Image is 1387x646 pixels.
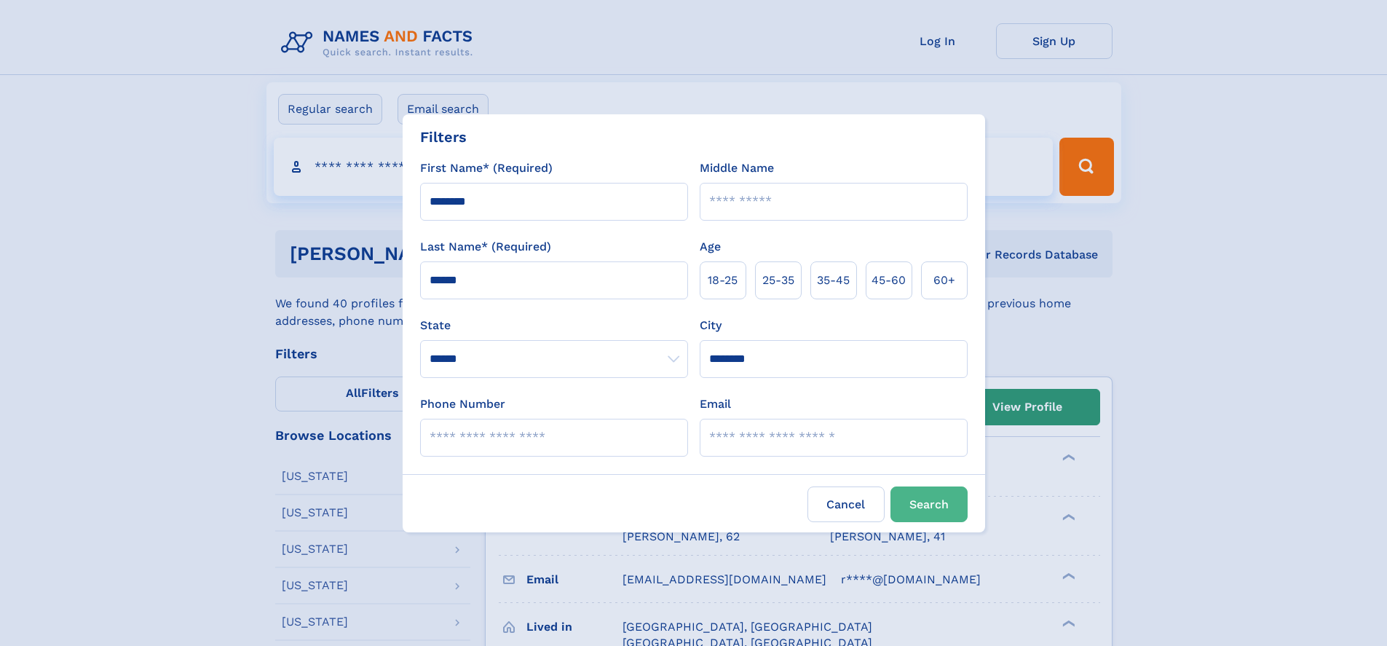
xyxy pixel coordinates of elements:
span: 25‑35 [762,272,794,289]
span: 35‑45 [817,272,850,289]
div: Filters [420,126,467,148]
label: First Name* (Required) [420,159,553,177]
label: Cancel [807,487,885,522]
button: Search [890,487,968,522]
label: Phone Number [420,395,505,413]
span: 60+ [933,272,955,289]
label: Last Name* (Required) [420,238,551,256]
label: State [420,317,688,334]
label: Email [700,395,731,413]
label: Age [700,238,721,256]
label: City [700,317,722,334]
span: 18‑25 [708,272,738,289]
label: Middle Name [700,159,774,177]
span: 45‑60 [872,272,906,289]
